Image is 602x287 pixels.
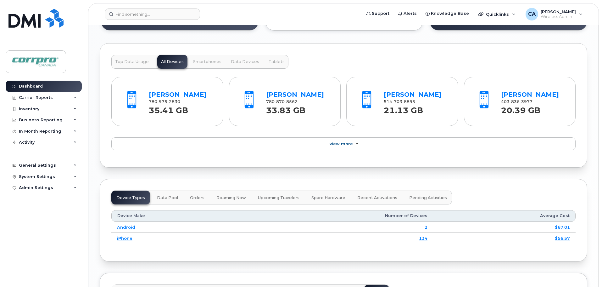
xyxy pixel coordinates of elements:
[372,10,389,17] span: Support
[474,8,520,20] div: Quicklinks
[501,99,532,104] span: 403
[330,141,353,146] span: View More
[117,236,132,241] a: iPhone
[311,195,345,200] span: Spare Hardware
[117,225,135,230] a: Android
[555,225,570,230] a: $67.01
[501,91,559,98] a: [PERSON_NAME]
[111,210,247,221] th: Device Make
[394,7,421,20] a: Alerts
[404,10,417,17] span: Alerts
[520,99,532,104] span: 3977
[111,137,576,151] a: View More
[362,7,394,20] a: Support
[431,10,469,17] span: Knowledge Base
[357,195,397,200] span: Recent Activations
[189,55,225,69] button: Smartphones
[247,210,433,221] th: Number of Devices
[555,236,570,241] a: $56.57
[258,195,299,200] span: Upcoming Travelers
[392,99,402,104] span: 703
[193,59,221,64] span: Smartphones
[384,102,423,115] strong: 21.13 GB
[433,210,576,221] th: Average Cost
[157,195,178,200] span: Data Pool
[266,102,305,115] strong: 33.83 GB
[510,99,520,104] span: 836
[501,102,540,115] strong: 20.39 GB
[275,99,285,104] span: 870
[285,99,298,104] span: 8562
[216,195,246,200] span: Roaming Now
[115,59,149,64] span: Top Data Usage
[190,195,204,200] span: Orders
[149,99,180,104] span: 780
[111,55,153,69] button: Top Data Usage
[227,55,263,69] button: Data Devices
[167,99,180,104] span: 2830
[149,91,207,98] a: [PERSON_NAME]
[265,55,288,69] button: Tablets
[157,99,167,104] span: 975
[486,12,509,17] span: Quicklinks
[105,9,200,20] input: Find something...
[266,99,298,104] span: 780
[384,99,415,104] span: 514
[419,236,427,241] a: 134
[266,91,324,98] a: [PERSON_NAME]
[425,225,427,230] a: 2
[421,7,473,20] a: Knowledge Base
[231,59,259,64] span: Data Devices
[409,195,447,200] span: Pending Activities
[402,99,415,104] span: 8895
[384,91,442,98] a: [PERSON_NAME]
[269,59,285,64] span: Tablets
[149,102,188,115] strong: 35.41 GB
